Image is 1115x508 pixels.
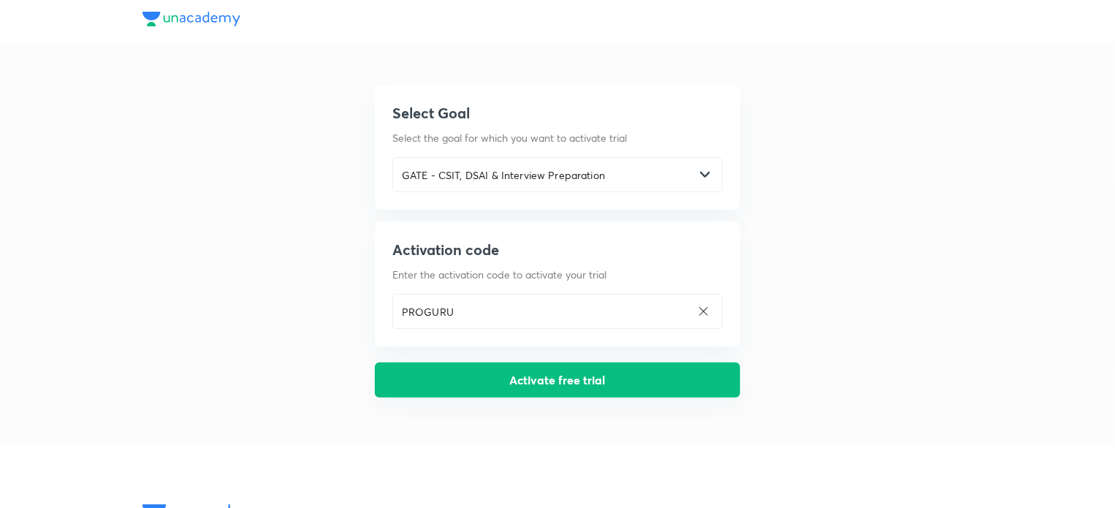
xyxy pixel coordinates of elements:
button: Activate free trial [375,363,740,398]
img: - [700,170,710,180]
input: Enter activation code [393,297,691,327]
p: Select the goal for which you want to activate trial [392,130,723,145]
a: Unacademy [142,12,240,30]
h5: Select Goal [392,102,723,124]
img: Unacademy [142,12,240,26]
h5: Activation code [392,239,723,261]
p: Enter the activation code to activate your trial [392,267,723,282]
input: Select goal [393,160,694,190]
